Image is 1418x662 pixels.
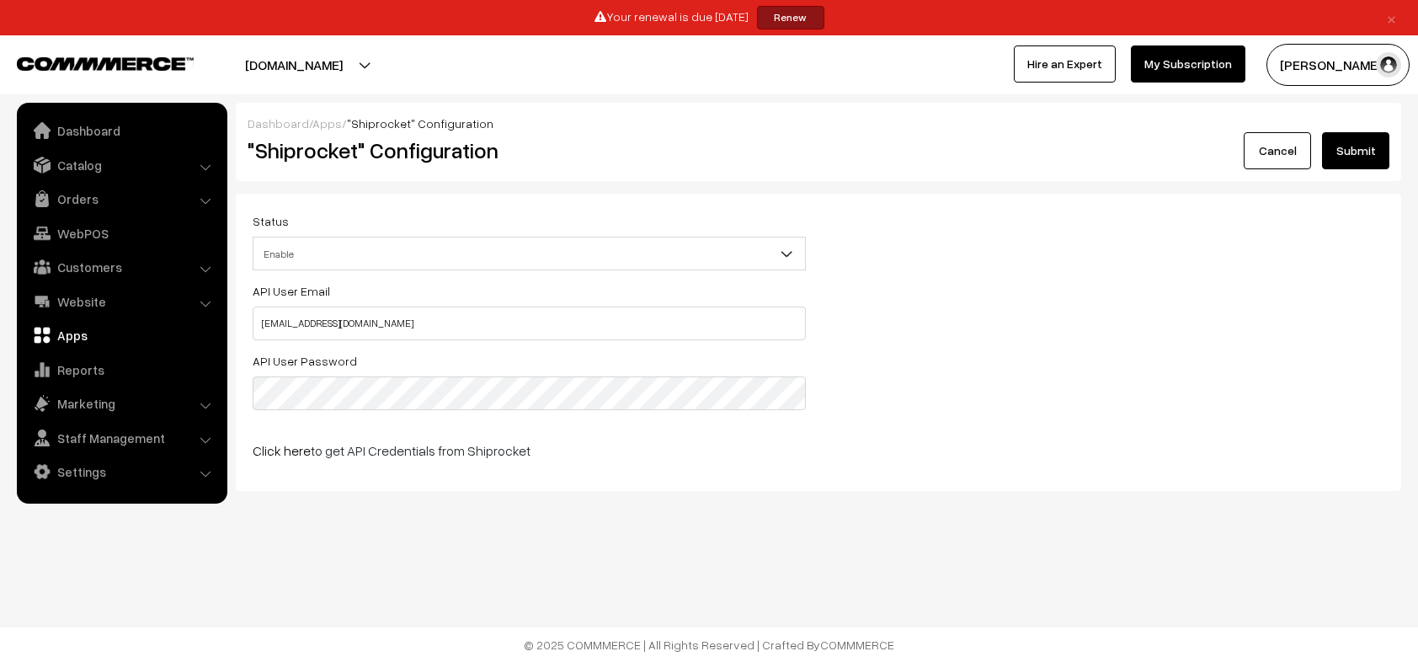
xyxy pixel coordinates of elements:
[21,115,221,146] a: Dashboard
[21,252,221,282] a: Customers
[21,286,221,317] a: Website
[6,6,1412,29] div: Your renewal is due [DATE]
[253,442,311,459] a: Click here
[21,423,221,453] a: Staff Management
[186,44,402,86] button: [DOMAIN_NAME]
[21,184,221,214] a: Orders
[820,638,894,652] a: COMMMERCE
[253,239,805,269] span: Enable
[21,150,221,180] a: Catalog
[21,218,221,248] a: WebPOS
[21,456,221,487] a: Settings
[1131,45,1245,83] a: My Subscription
[248,116,309,131] a: Dashboard
[253,440,806,461] p: to get API Credentials from Shiprocket
[757,6,824,29] a: Renew
[21,388,221,419] a: Marketing
[21,320,221,350] a: Apps
[17,57,194,70] img: COMMMERCE
[347,116,493,131] span: "Shiprocket" Configuration
[253,237,806,270] span: Enable
[248,115,1389,132] div: / /
[253,282,330,300] label: API User Email
[1380,8,1403,28] a: ×
[1244,132,1311,169] a: Cancel
[1014,45,1116,83] a: Hire an Expert
[1376,52,1401,77] img: user
[17,52,164,72] a: COMMMERCE
[21,355,221,385] a: Reports
[1322,132,1389,169] button: Submit
[253,352,357,370] label: API User Password
[253,212,289,230] label: Status
[312,116,342,131] a: Apps
[248,137,1000,163] h2: "Shiprocket" Configuration
[1266,44,1410,86] button: [PERSON_NAME]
